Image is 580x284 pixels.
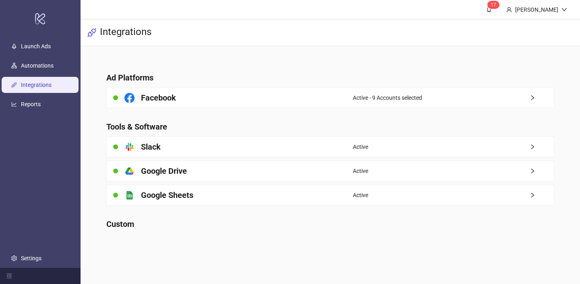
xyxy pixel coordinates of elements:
a: Google DriveActiveright [106,161,555,181]
sup: 17 [487,1,499,9]
span: down [561,7,567,12]
a: Reports [21,101,41,107]
span: right [530,168,554,174]
h4: Google Sheets [141,189,193,201]
span: Active [353,191,368,200]
span: Active - 9 Accounts selected [353,93,422,102]
span: menu-fold [6,273,12,279]
a: Google SheetsActiveright [106,185,555,206]
h4: Ad Platforms [106,72,555,83]
span: user [506,7,512,12]
a: Settings [21,255,41,261]
a: Integrations [21,82,52,88]
a: Automations [21,62,54,69]
h4: Google Drive [141,165,187,177]
span: api [87,28,97,37]
a: SlackActiveright [106,136,555,157]
span: 7 [493,2,496,8]
div: [PERSON_NAME] [512,5,561,14]
span: Active [353,167,368,175]
span: right [530,192,554,198]
span: right [530,144,554,150]
h4: Custom [106,218,555,230]
h4: Tools & Software [106,121,555,132]
a: FacebookActive - 9 Accounts selectedright [106,87,555,108]
span: right [530,95,554,101]
h3: Integrations [100,26,151,39]
span: Active [353,142,368,151]
a: Launch Ads [21,43,51,49]
span: 1 [491,2,493,8]
span: bell [486,6,492,12]
h4: Facebook [141,92,176,103]
h4: Slack [141,141,161,152]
